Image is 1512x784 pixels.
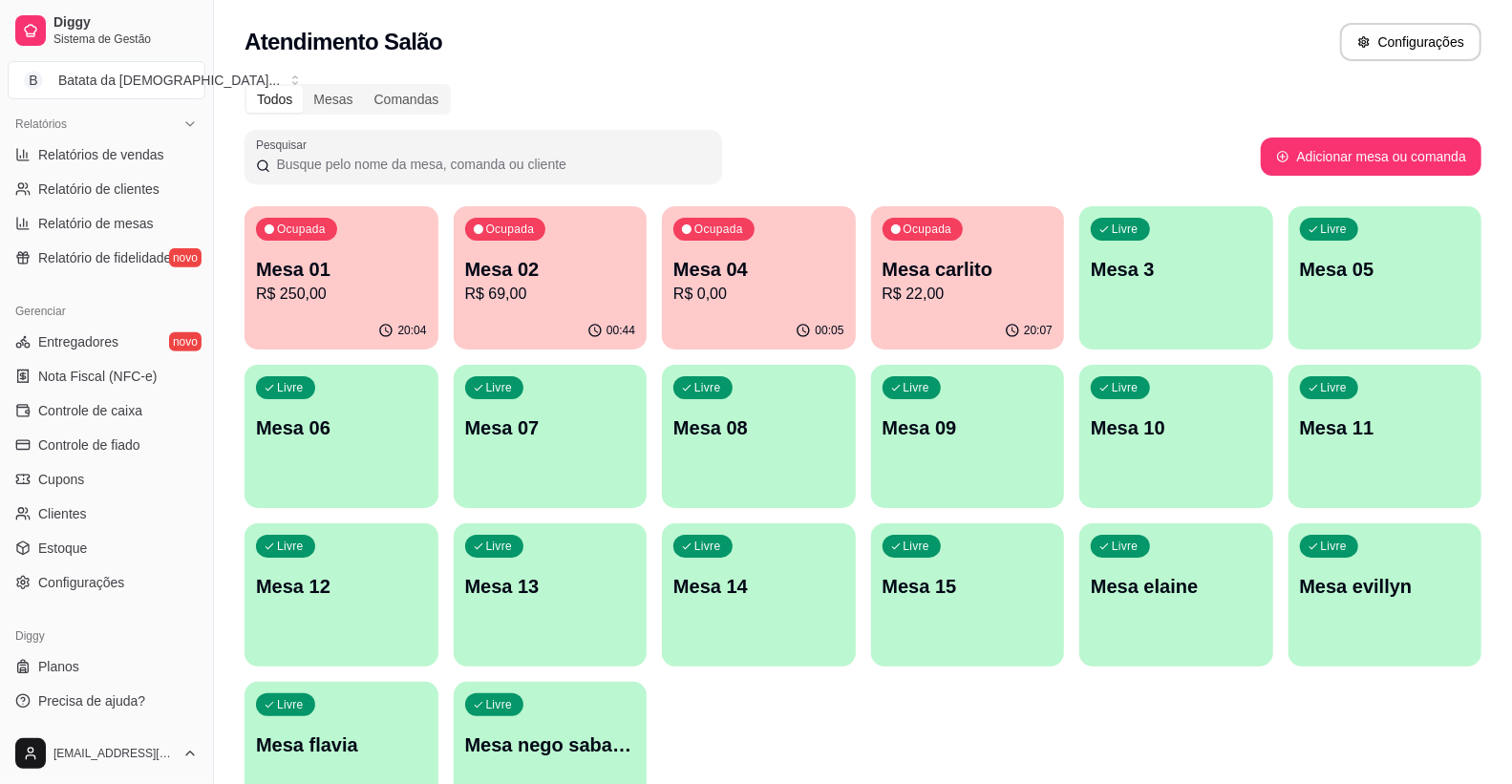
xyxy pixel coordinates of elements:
button: Adicionar mesa ou comanda [1261,138,1481,176]
a: Relatório de fidelidadenovo [8,243,205,273]
p: 20:07 [1024,323,1053,338]
p: Livre [904,539,930,554]
p: Mesa 06 [256,414,427,441]
p: 20:04 [397,323,426,338]
button: LivreMesa elaine [1079,523,1273,667]
button: LivreMesa 3 [1079,206,1273,350]
p: Mesa 14 [673,573,844,600]
button: OcupadaMesa 01R$ 250,0020:04 [245,206,438,350]
span: Planos [38,657,79,676]
p: Mesa flavia [256,731,427,758]
button: LivreMesa 06 [245,365,438,508]
span: Relatório de fidelidade [38,248,171,267]
p: Mesa 01 [256,256,427,283]
div: Batata da [DEMOGRAPHIC_DATA] ... [58,71,280,90]
span: Relatórios de vendas [38,145,164,164]
span: Controle de fiado [38,435,140,455]
a: Planos [8,651,205,682]
p: Mesa 02 [465,256,636,283]
span: Relatório de mesas [38,214,154,233]
button: Configurações [1340,23,1481,61]
span: [EMAIL_ADDRESS][DOMAIN_NAME] [53,746,175,761]
span: Precisa de ajuda? [38,691,145,710]
button: LivreMesa 05 [1288,206,1482,350]
p: Mesa 15 [883,573,1054,600]
button: LivreMesa 11 [1288,365,1482,508]
p: Livre [904,380,930,395]
p: R$ 22,00 [883,283,1054,306]
p: Livre [486,697,513,712]
h2: Atendimento Salão [245,27,442,57]
p: Mesa 13 [465,573,636,600]
a: DiggySistema de Gestão [8,8,205,53]
p: Ocupada [277,222,326,237]
p: Mesa 12 [256,573,427,600]
p: Livre [694,380,721,395]
input: Pesquisar [270,155,711,174]
span: Cupons [38,470,84,489]
span: Nota Fiscal (NFC-e) [38,367,157,386]
p: Mesa 11 [1300,414,1471,441]
p: Ocupada [486,222,535,237]
span: Estoque [38,539,87,558]
a: Precisa de ajuda? [8,686,205,716]
button: LivreMesa 07 [454,365,648,508]
p: Livre [486,380,513,395]
p: Livre [1112,539,1139,554]
button: LivreMesa 09 [871,365,1065,508]
p: Mesa 08 [673,414,844,441]
span: B [24,71,43,90]
span: Diggy [53,14,198,32]
button: LivreMesa 15 [871,523,1065,667]
p: Livre [1321,380,1348,395]
p: 00:05 [815,323,843,338]
p: R$ 0,00 [673,283,844,306]
p: Mesa 04 [673,256,844,283]
span: Relatórios [15,117,67,132]
p: Mesa evillyn [1300,573,1471,600]
p: R$ 250,00 [256,283,427,306]
a: Cupons [8,464,205,495]
div: Gerenciar [8,296,205,327]
span: Controle de caixa [38,401,142,420]
p: Ocupada [904,222,952,237]
p: Livre [694,539,721,554]
p: Livre [486,539,513,554]
div: Comandas [364,86,450,113]
a: Nota Fiscal (NFC-e) [8,361,205,392]
p: Livre [277,539,304,554]
p: Mesa 3 [1091,256,1262,283]
a: Clientes [8,498,205,529]
p: Livre [1321,222,1348,237]
div: Mesas [303,86,363,113]
button: LivreMesa 10 [1079,365,1273,508]
a: Entregadoresnovo [8,327,205,357]
p: Livre [1112,222,1139,237]
a: Relatório de clientes [8,174,205,204]
a: Relatório de mesas [8,208,205,239]
p: Mesa 07 [465,414,636,441]
button: Select a team [8,61,205,99]
p: 00:44 [607,323,635,338]
button: OcupadaMesa 04R$ 0,0000:05 [662,206,856,350]
a: Controle de caixa [8,395,205,426]
p: Ocupada [694,222,743,237]
a: Controle de fiado [8,430,205,460]
span: Clientes [38,504,87,523]
p: Livre [1112,380,1139,395]
button: LivreMesa 13 [454,523,648,667]
p: Livre [277,380,304,395]
button: OcupadaMesa 02R$ 69,0000:44 [454,206,648,350]
span: Entregadores [38,332,118,351]
span: Relatório de clientes [38,180,160,199]
button: OcupadaMesa carlitoR$ 22,0020:07 [871,206,1065,350]
button: LivreMesa 14 [662,523,856,667]
p: Mesa 10 [1091,414,1262,441]
p: Livre [277,697,304,712]
a: Estoque [8,533,205,563]
p: Mesa elaine [1091,573,1262,600]
p: Livre [1321,539,1348,554]
label: Pesquisar [256,137,313,153]
a: Configurações [8,567,205,598]
a: Relatórios de vendas [8,139,205,170]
